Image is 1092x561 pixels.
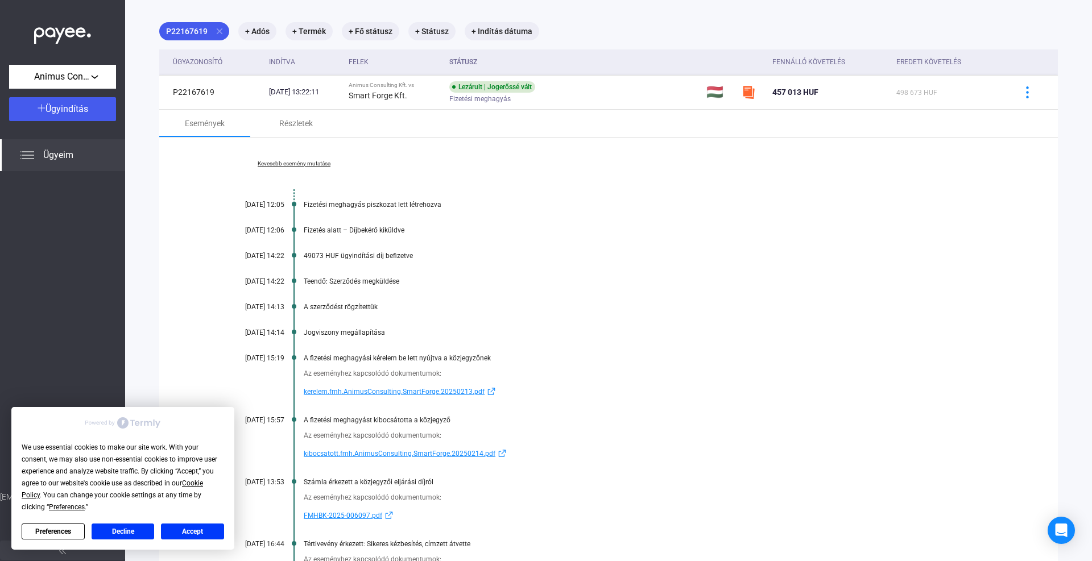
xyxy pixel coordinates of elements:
div: Jogviszony megállapítása [304,329,1001,336]
img: more-blue [1021,86,1033,98]
span: Animus Consulting Kft. [34,70,91,84]
div: [DATE] 12:06 [216,226,284,234]
div: Fennálló követelés [772,55,888,69]
div: [DATE] 14:14 [216,329,284,336]
div: Ügyazonosító [173,55,260,69]
img: external-link-blue [495,449,509,458]
div: Teendő: Szerződés megküldése [304,277,1001,285]
span: Ügyeim [43,148,73,162]
img: plus-white.svg [38,104,45,112]
div: [DATE] 14:22 [216,252,284,260]
mat-chip: + Státusz [408,22,456,40]
div: Cookie Consent Prompt [11,407,234,550]
img: white-payee-white-dot.svg [34,21,91,44]
div: Számla érkezett a közjegyzői eljárási díjról [304,478,1001,486]
div: We use essential cookies to make our site work. With your consent, we may also use non-essential ... [22,442,224,513]
div: [DATE] 15:19 [216,354,284,362]
img: arrow-double-left-grey.svg [59,547,66,554]
div: A szerződést rögzítettük [304,303,1001,311]
span: kibocsatott.fmh.AnimusConsulting.SmartForge.20250214.pdf [304,447,495,460]
div: Események [185,117,225,130]
div: [DATE] 15:57 [216,416,284,424]
img: szamlazzhu-mini [742,85,755,99]
div: Indítva [269,55,295,69]
span: 498 673 HUF [896,89,937,97]
a: Kevesebb esemény mutatása [216,160,372,167]
div: [DATE] 13:53 [216,478,284,486]
div: Fizetés alatt – Díjbekérő kiküldve [304,226,1001,234]
span: Cookie Policy [22,479,203,499]
div: [DATE] 16:44 [216,540,284,548]
strong: Smart Forge Kft. [349,91,407,100]
div: Felek [349,55,369,69]
div: Fennálló követelés [772,55,845,69]
div: Tértivevény érkezett: Sikeres kézbesítés, címzett átvette [304,540,1001,548]
div: Open Intercom Messenger [1048,517,1075,544]
a: FMHBK-2025-006097.pdfexternal-link-blue [304,509,1001,522]
span: FMHBK-2025-006097.pdf [304,509,382,522]
mat-chip: + Indítás dátuma [465,22,539,40]
span: 457 013 HUF [772,88,818,97]
div: Eredeti követelés [896,55,1001,69]
td: P22167619 [159,75,264,109]
div: A fizetési meghagyást kibocsátotta a közjegyző [304,416,1001,424]
button: Decline [92,523,155,539]
div: Lezárult | Jogerőssé vált [449,81,535,93]
th: Státusz [445,49,702,75]
button: Ügyindítás [9,97,116,121]
mat-chip: + Fő státusz [342,22,399,40]
img: external-link-blue [485,387,498,396]
a: kerelem.fmh.AnimusConsulting.SmartForge.20250213.pdfexternal-link-blue [304,385,1001,398]
span: Ügyindítás [45,103,88,114]
div: 49073 HUF ügyindítási díj befizetve [304,252,1001,260]
div: [DATE] 12:05 [216,201,284,209]
button: Preferences [22,523,85,539]
div: [DATE] 13:22:11 [269,86,340,98]
td: 🇭🇺 [702,75,737,109]
button: Accept [161,523,224,539]
a: kibocsatott.fmh.AnimusConsulting.SmartForge.20250214.pdfexternal-link-blue [304,447,1001,460]
div: Eredeti követelés [896,55,961,69]
img: list.svg [20,148,34,162]
div: [DATE] 14:13 [216,303,284,311]
div: A fizetési meghagyási kérelem be lett nyújtva a közjegyzőnek [304,354,1001,362]
img: Powered by Termly [85,417,160,429]
mat-chip: + Adós [238,22,276,40]
span: Preferences [49,503,85,511]
div: Az eseményhez kapcsolódó dokumentumok: [304,430,1001,441]
span: Fizetési meghagyás [449,92,511,106]
mat-icon: close [214,26,225,36]
button: Animus Consulting Kft. [9,65,116,89]
div: Fizetési meghagyás piszkozat lett létrehozva [304,201,1001,209]
div: Az eseményhez kapcsolódó dokumentumok: [304,492,1001,503]
div: Az eseményhez kapcsolódó dokumentumok: [304,368,1001,379]
button: more-blue [1015,80,1039,104]
span: kerelem.fmh.AnimusConsulting.SmartForge.20250213.pdf [304,385,485,398]
div: Felek [349,55,440,69]
mat-chip: + Termék [286,22,333,40]
mat-chip: P22167619 [159,22,229,40]
div: Indítva [269,55,340,69]
div: Animus Consulting Kft. vs [349,82,440,89]
div: Ügyazonosító [173,55,222,69]
img: external-link-blue [382,511,396,520]
div: [DATE] 14:22 [216,277,284,285]
div: Részletek [279,117,313,130]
